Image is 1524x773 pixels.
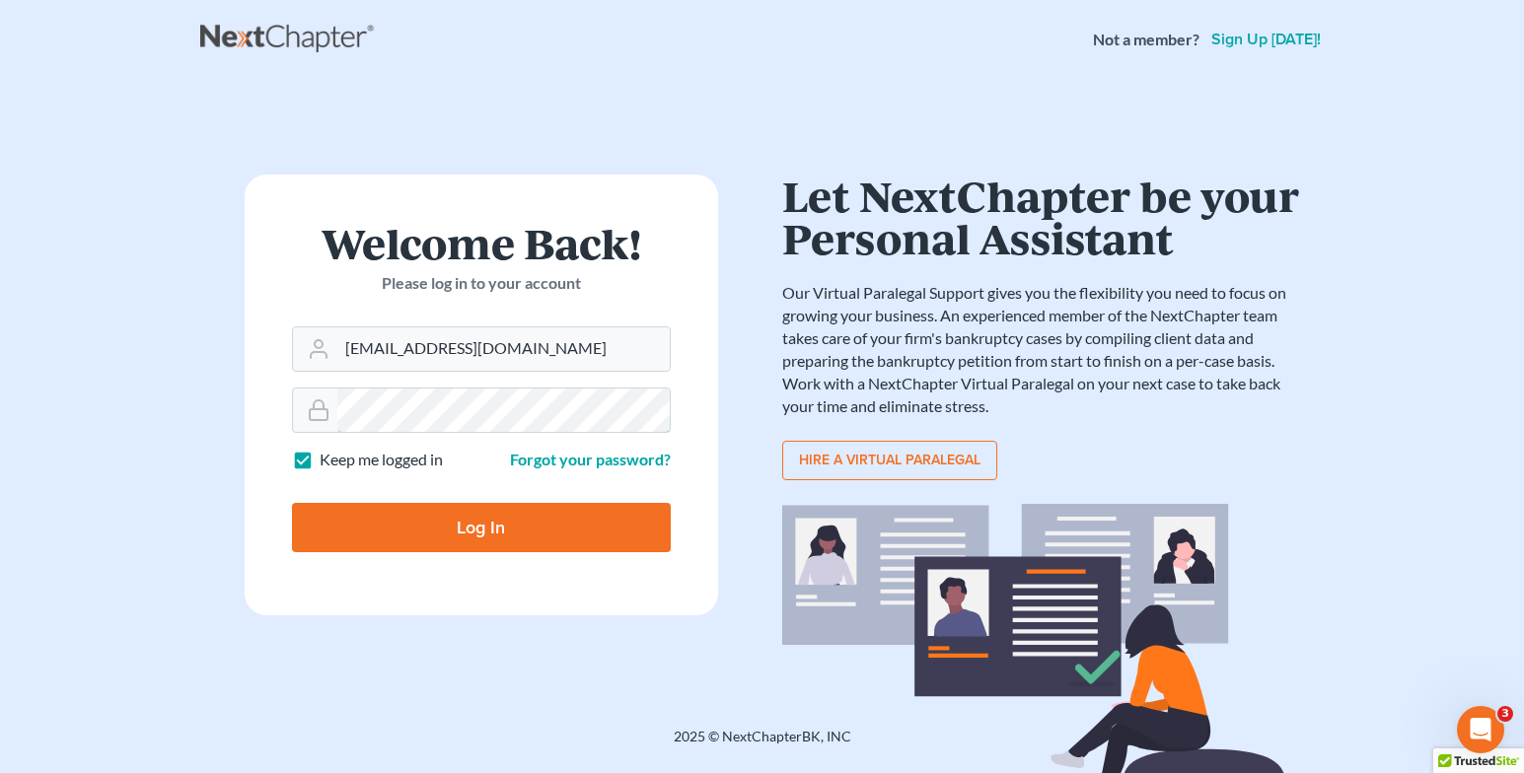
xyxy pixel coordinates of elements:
[782,282,1305,417] p: Our Virtual Paralegal Support gives you the flexibility you need to focus on growing your busines...
[292,222,671,264] h1: Welcome Back!
[337,327,670,371] input: Email Address
[200,727,1325,762] div: 2025 © NextChapterBK, INC
[510,450,671,468] a: Forgot your password?
[1093,29,1199,51] strong: Not a member?
[320,449,443,471] label: Keep me logged in
[292,503,671,552] input: Log In
[782,441,997,480] a: Hire a virtual paralegal
[1457,706,1504,753] iframe: Intercom live chat
[1207,32,1325,47] a: Sign up [DATE]!
[292,272,671,295] p: Please log in to your account
[782,175,1305,258] h1: Let NextChapter be your Personal Assistant
[1497,706,1513,722] span: 3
